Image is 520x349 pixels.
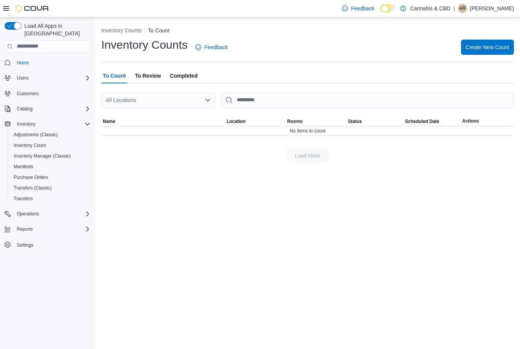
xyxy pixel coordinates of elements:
[11,194,36,203] a: Transfers
[101,27,514,36] nav: An example of EuiBreadcrumbs
[14,174,48,180] span: Purchase Orders
[17,91,39,97] span: Customers
[11,183,55,193] a: Transfers (Classic)
[11,151,91,161] span: Inventory Manager (Classic)
[14,209,91,218] span: Operations
[205,97,211,103] button: Open list of options
[170,68,198,83] span: Completed
[348,118,362,124] span: Status
[135,68,161,83] span: To Review
[8,193,94,204] button: Transfers
[8,172,94,183] button: Purchase Orders
[458,4,467,13] div: Amanda Rockburne
[14,120,38,129] button: Inventory
[14,58,91,67] span: Home
[287,118,303,124] span: Rooms
[470,4,514,13] p: [PERSON_NAME]
[227,118,246,124] span: Location
[8,140,94,151] button: Inventory Count
[14,153,71,159] span: Inventory Manager (Classic)
[17,60,29,66] span: Home
[14,241,36,250] a: Settings
[17,226,33,232] span: Reports
[2,104,94,114] button: Catalog
[453,4,455,13] p: |
[2,88,94,99] button: Customers
[14,240,91,249] span: Settings
[8,129,94,140] button: Adjustments (Classic)
[2,209,94,219] button: Operations
[15,5,49,12] img: Cova
[14,58,32,67] a: Home
[14,185,52,191] span: Transfers (Classic)
[14,104,91,113] span: Catalog
[351,5,374,12] span: Feedback
[459,4,466,13] span: AR
[14,120,91,129] span: Inventory
[461,40,514,55] button: Create New Count
[14,164,33,170] span: Manifests
[103,68,126,83] span: To Count
[11,173,51,182] a: Purchase Orders
[11,173,91,182] span: Purchase Orders
[17,75,29,81] span: Users
[346,117,404,126] button: Status
[101,117,225,126] button: Name
[286,148,329,163] button: Load More
[101,27,142,33] button: Inventory Counts
[101,37,188,53] h1: Inventory Counts
[11,162,91,171] span: Manifests
[462,118,479,124] span: Actions
[11,162,36,171] a: Manifests
[290,128,325,134] span: No items to count
[14,196,33,202] span: Transfers
[2,73,94,83] button: Users
[295,152,321,159] span: Load More
[17,121,35,127] span: Inventory
[11,141,49,150] a: Inventory Count
[225,117,286,126] button: Location
[14,104,35,113] button: Catalog
[11,130,61,139] a: Adjustments (Classic)
[404,117,461,126] button: Scheduled Date
[21,22,91,37] span: Load All Apps in [GEOGRAPHIC_DATA]
[405,118,439,124] span: Scheduled Date
[11,151,74,161] a: Inventory Manager (Classic)
[192,40,231,55] a: Feedback
[8,151,94,161] button: Inventory Manager (Classic)
[2,239,94,250] button: Settings
[380,5,396,13] input: Dark Mode
[14,89,91,98] span: Customers
[14,209,42,218] button: Operations
[410,4,450,13] p: Cannabis & CBD
[2,224,94,234] button: Reports
[2,119,94,129] button: Inventory
[339,1,377,16] a: Feedback
[17,211,39,217] span: Operations
[14,142,46,148] span: Inventory Count
[103,118,115,124] span: Name
[14,132,58,138] span: Adjustments (Classic)
[17,242,33,248] span: Settings
[11,183,91,193] span: Transfers (Classic)
[14,89,42,98] a: Customers
[466,43,509,51] span: Create New Count
[8,161,94,172] button: Manifests
[14,73,91,83] span: Users
[11,194,91,203] span: Transfers
[14,73,32,83] button: Users
[17,106,32,112] span: Catalog
[11,130,91,139] span: Adjustments (Classic)
[11,141,91,150] span: Inventory Count
[14,225,91,234] span: Reports
[8,183,94,193] button: Transfers (Classic)
[204,43,228,51] span: Feedback
[148,27,169,33] button: To Count
[222,92,514,108] input: This is a search bar. After typing your query, hit enter to filter the results lower in the page.
[14,225,36,234] button: Reports
[2,57,94,68] button: Home
[286,117,346,126] button: Rooms
[5,54,91,270] nav: Complex example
